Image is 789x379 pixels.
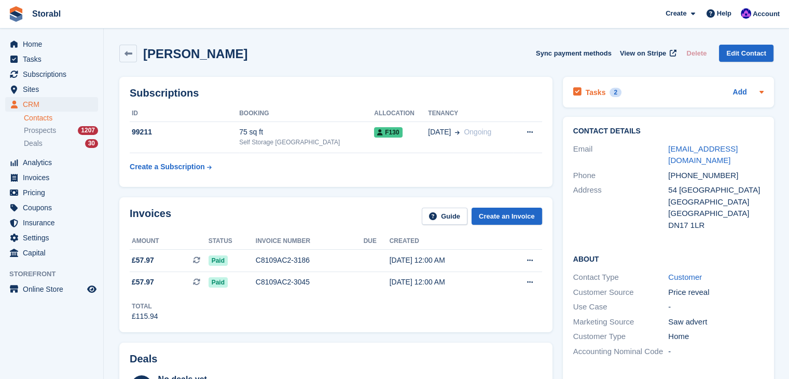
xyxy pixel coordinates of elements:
span: Paid [209,277,228,288]
a: menu [5,170,98,185]
img: stora-icon-8386f47178a22dfd0bd8f6a31ec36ba5ce8667c1dd55bd0f319d3a0aa187defe.svg [8,6,24,22]
span: Insurance [23,215,85,230]
a: menu [5,97,98,112]
div: Self Storage [GEOGRAPHIC_DATA] [239,138,374,147]
span: Settings [23,231,85,245]
a: View on Stripe [616,45,679,62]
a: [EMAIL_ADDRESS][DOMAIN_NAME] [668,144,738,165]
a: menu [5,37,98,51]
span: Coupons [23,200,85,215]
a: Customer [668,273,702,281]
div: [GEOGRAPHIC_DATA] [668,208,764,220]
th: Status [209,233,256,250]
span: Paid [209,255,228,266]
div: - [668,301,764,313]
a: menu [5,200,98,215]
span: Ongoing [464,128,491,136]
div: [PHONE_NUMBER] [668,170,764,182]
a: menu [5,82,98,97]
span: Invoices [23,170,85,185]
div: 99211 [130,127,239,138]
th: ID [130,105,239,122]
div: Use Case [573,301,669,313]
span: Online Store [23,282,85,296]
span: Capital [23,246,85,260]
div: C8109AC2-3186 [256,255,364,266]
div: 1207 [78,126,98,135]
div: Price reveal [668,287,764,299]
div: Contact Type [573,272,669,283]
div: 54 [GEOGRAPHIC_DATA] [668,184,764,196]
span: £57.97 [132,255,154,266]
div: [GEOGRAPHIC_DATA] [668,196,764,208]
button: Delete [682,45,711,62]
div: - [668,346,764,358]
span: F130 [374,127,402,138]
a: Deals 30 [24,138,98,149]
a: menu [5,246,98,260]
a: menu [5,155,98,170]
h2: Deals [130,353,157,365]
a: Storabl [28,5,65,22]
div: Home [668,331,764,343]
div: Customer Source [573,287,669,299]
span: CRM [23,97,85,112]
img: Bailey Hunt [741,8,751,19]
div: Customer Type [573,331,669,343]
h2: Invoices [130,208,171,225]
div: DN17 1LR [668,220,764,232]
a: Prospects 1207 [24,125,98,136]
a: menu [5,282,98,296]
div: Create a Subscription [130,161,205,172]
a: Create an Invoice [472,208,542,225]
a: menu [5,52,98,66]
div: 30 [85,139,98,148]
div: [DATE] 12:00 AM [390,277,499,288]
div: Email [573,143,669,167]
div: Marketing Source [573,316,669,328]
span: Home [23,37,85,51]
span: Deals [24,139,43,148]
a: Contacts [24,113,98,123]
span: View on Stripe [620,48,666,59]
th: Allocation [374,105,428,122]
th: Due [364,233,390,250]
span: Account [753,9,780,19]
span: Sites [23,82,85,97]
span: Pricing [23,185,85,200]
a: Preview store [86,283,98,295]
span: Tasks [23,52,85,66]
th: Invoice number [256,233,364,250]
div: 2 [610,88,621,97]
h2: About [573,253,764,264]
button: Sync payment methods [536,45,612,62]
a: Edit Contact [719,45,773,62]
div: Address [573,184,669,231]
div: Phone [573,170,669,182]
span: Help [717,8,731,19]
span: Prospects [24,126,56,136]
h2: Subscriptions [130,87,542,99]
a: menu [5,185,98,200]
span: £57.97 [132,277,154,288]
div: Total [132,302,158,311]
div: £115.94 [132,311,158,322]
span: Analytics [23,155,85,170]
div: Saw advert [668,316,764,328]
a: Create a Subscription [130,157,212,177]
span: [DATE] [428,127,451,138]
div: Accounting Nominal Code [573,346,669,358]
div: [DATE] 12:00 AM [390,255,499,266]
th: Tenancy [428,105,513,122]
span: Subscriptions [23,67,85,82]
a: menu [5,231,98,245]
div: 75 sq ft [239,127,374,138]
th: Created [390,233,499,250]
th: Booking [239,105,374,122]
span: Storefront [9,269,103,279]
h2: [PERSON_NAME] [143,47,247,61]
a: Add [732,87,746,99]
h2: Tasks [586,88,606,97]
h2: Contact Details [573,127,764,136]
span: Create [666,8,686,19]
